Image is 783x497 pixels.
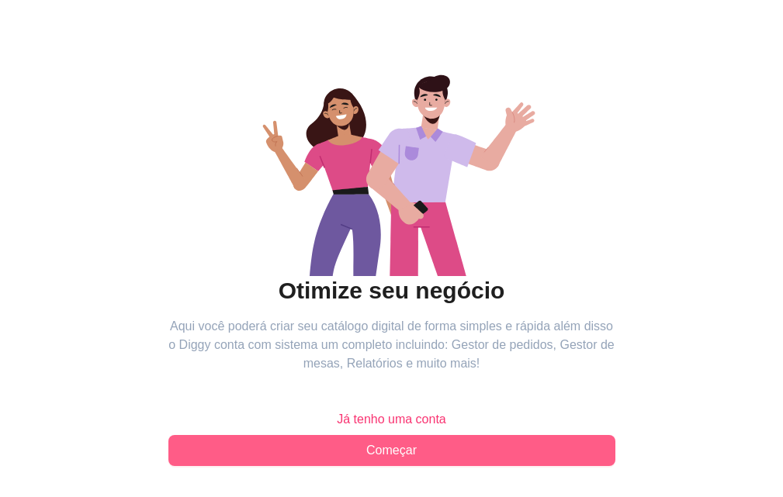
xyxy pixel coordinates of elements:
[168,435,615,466] button: Começar
[168,276,615,305] h2: Otimize seu negócio
[168,43,615,276] div: animation
[337,410,446,429] span: Já tenho uma conta
[168,404,615,435] button: Já tenho uma conta
[366,441,417,460] span: Começar
[168,317,615,373] article: Aqui você poderá criar seu catálogo digital de forma simples e rápida além disso o Diggy conta co...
